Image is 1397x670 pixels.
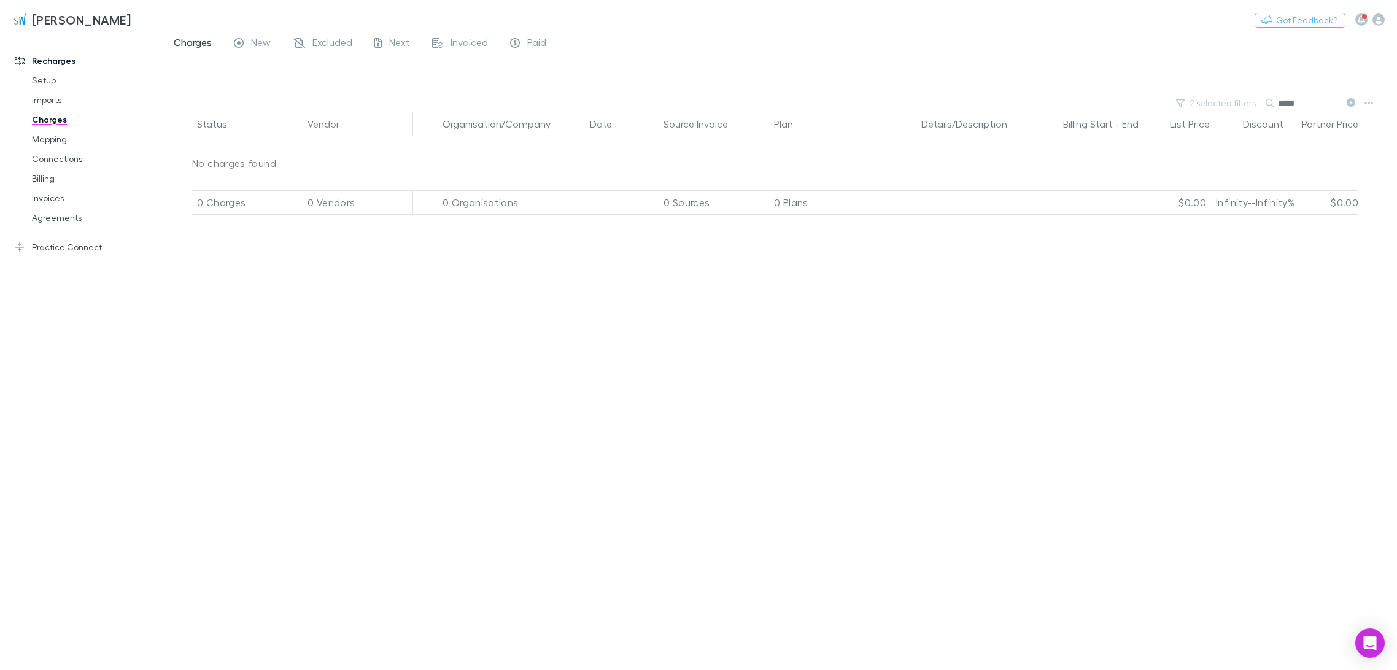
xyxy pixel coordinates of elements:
h3: [PERSON_NAME] [32,12,131,27]
div: 0 Charges [192,190,303,215]
button: Partner Price [1302,112,1373,136]
a: Billing [20,169,171,188]
a: Imports [20,90,171,110]
div: Infinity--Infinity% [1211,190,1285,215]
div: 0 Organisations [438,190,585,215]
a: Setup [20,71,171,90]
div: $0.00 [1285,190,1358,215]
button: 2 selected filters [1170,96,1263,110]
div: 0 Vendors [303,190,413,215]
a: [PERSON_NAME] [5,5,138,34]
a: Practice Connect [2,237,171,257]
span: Next [389,36,410,52]
a: Charges [20,110,171,129]
div: - [1032,112,1151,136]
span: Invoiced [451,36,488,52]
button: Got Feedback? [1255,13,1345,28]
span: New [251,36,271,52]
div: Open Intercom Messenger [1355,628,1385,658]
p: No charges found [163,136,296,190]
button: Date [590,112,627,136]
span: Charges [174,36,212,52]
a: Invoices [20,188,171,208]
button: End [1122,112,1139,136]
img: Sinclair Wilson's Logo [12,12,27,27]
button: Plan [774,112,808,136]
a: Agreements [20,208,171,228]
div: 0 Sources [659,190,769,215]
button: Details/Description [921,112,1022,136]
button: List Price [1170,112,1225,136]
div: 0 Plans [769,190,916,215]
a: Recharges [2,51,171,71]
a: Mapping [20,129,171,149]
button: Vendor [308,112,354,136]
button: Organisation/Company [443,112,565,136]
span: Excluded [312,36,352,52]
button: Status [197,112,242,136]
span: Paid [527,36,546,52]
button: Billing Start [1063,112,1113,136]
button: Discount [1243,112,1298,136]
a: Connections [20,149,171,169]
div: $0.00 [1137,190,1211,215]
button: Source Invoice [664,112,743,136]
